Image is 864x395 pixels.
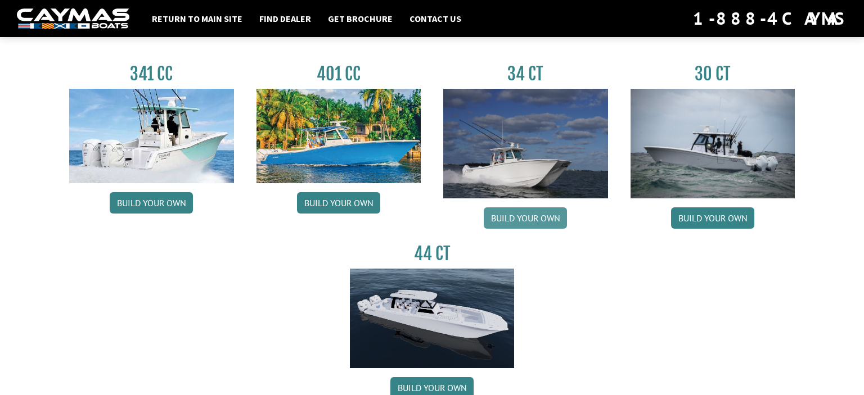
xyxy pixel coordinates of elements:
[671,207,754,229] a: Build your own
[110,192,193,214] a: Build your own
[256,63,421,84] h3: 401 CC
[443,89,608,198] img: Caymas_34_CT_pic_1.jpg
[350,243,515,264] h3: 44 CT
[69,89,234,183] img: 341CC-thumbjpg.jpg
[322,11,398,26] a: Get Brochure
[350,269,515,369] img: 44ct_background.png
[631,89,795,198] img: 30_CT_photo_shoot_for_caymas_connect.jpg
[297,192,380,214] a: Build your own
[631,63,795,84] h3: 30 CT
[693,6,847,31] div: 1-888-4CAYMAS
[404,11,467,26] a: Contact Us
[69,63,234,84] h3: 341 CC
[254,11,317,26] a: Find Dealer
[484,207,567,229] a: Build your own
[146,11,248,26] a: Return to main site
[256,89,421,183] img: 401CC_thumb.pg.jpg
[443,63,608,84] h3: 34 CT
[17,8,129,29] img: white-logo-c9c8dbefe5ff5ceceb0f0178aa75bf4bb51f6bca0971e226c86eb53dfe498488.png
